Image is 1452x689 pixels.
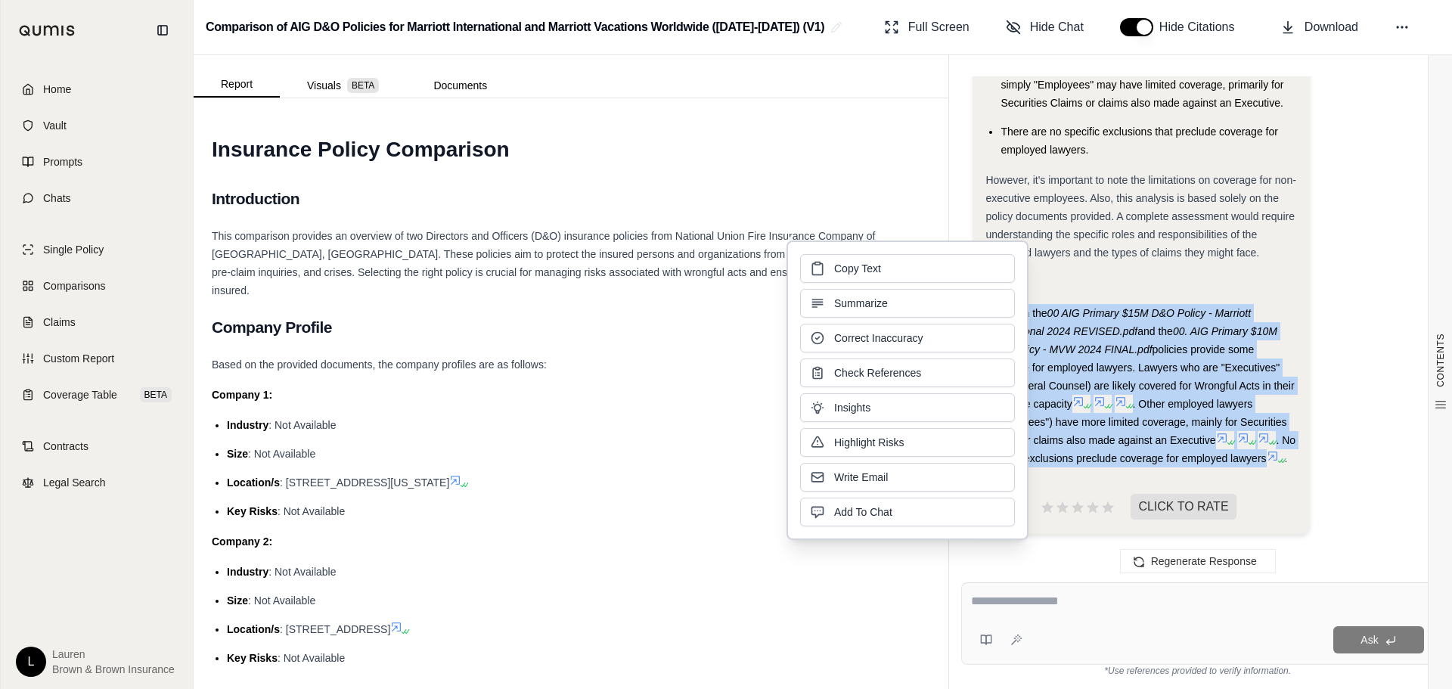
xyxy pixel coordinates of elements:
span: Correct Inaccuracy [834,331,923,346]
span: Custom Report [43,351,114,366]
h2: Comparison of AIG D&O Policies for Marriott International and Marriott Vacations Worldwide ([DATE... [206,14,824,41]
span: . Other employed lawyers ("Employees") have more limited coverage, mainly for Securities Claims o... [985,398,1286,446]
button: Regenerate Response [1120,549,1276,573]
span: Copy Text [834,261,881,276]
span: Size [227,448,248,460]
span: : Not Available [268,566,336,578]
button: Documents [406,73,514,98]
a: Coverage TableBETA [10,378,184,411]
span: Lauren [52,647,175,662]
span: Size [227,594,248,607]
span: Key Risks [227,505,278,517]
button: Copy Text [800,254,1015,283]
span: Check References [834,365,921,380]
button: Download [1274,12,1364,42]
a: Claims [10,306,184,339]
button: Hide Chat [1000,12,1090,42]
span: Regenerate Response [1151,555,1257,567]
strong: Company 2: [212,535,272,548]
button: Full Screen [878,12,976,42]
span: Location/s [227,623,280,635]
span: Summarize [834,296,888,311]
a: Contracts [10,430,184,463]
span: BETA [140,387,172,402]
span: : Not Available [268,419,336,431]
span: . No specific exclusions preclude coverage for employed lawyers [985,434,1295,464]
span: Highlight Risks [834,435,904,450]
a: Chats [10,182,184,215]
span: Key Risks [227,652,278,664]
button: Visuals [280,73,406,98]
em: 00 AIG Primary $15M D&O Policy - Marriott International 2024 REVISED.pdf [985,307,1251,337]
button: Correct Inaccuracy [800,324,1015,352]
button: Insights [800,393,1015,422]
span: Add To Chat [834,504,892,520]
span: Comparisons [43,278,105,293]
span: Ask [1360,634,1378,646]
span: : [STREET_ADDRESS] [280,623,390,635]
a: Single Policy [10,233,184,266]
a: Prompts [10,145,184,178]
a: Home [10,73,184,106]
button: Collapse sidebar [150,18,175,42]
span: . [1285,452,1288,464]
div: L [16,647,46,677]
h1: Insurance Policy Comparison [212,129,930,171]
strong: Company 1: [212,389,272,401]
span: CLICK TO RATE [1131,494,1236,520]
span: Industry [227,566,268,578]
a: Custom Report [10,342,184,375]
button: Add To Chat [800,498,1015,526]
button: Highlight Risks [800,428,1015,457]
span: Hide Chat [1030,18,1084,36]
span: : Not Available [248,594,315,607]
h2: Company Profile [212,312,930,343]
button: Write Email [800,463,1015,492]
span: Brown & Brown Insurance [52,662,175,677]
span: Hide Citations [1159,18,1244,36]
span: Based on the provided documents, the company profiles are as follows: [212,358,547,371]
span: Write Email [834,470,888,485]
span: : [STREET_ADDRESS][US_STATE] [280,476,449,489]
div: *Use references provided to verify information. [961,665,1434,677]
span: CONTENTS [1435,334,1447,387]
span: Prompts [43,154,82,169]
a: Vault [10,109,184,142]
span: Industry [227,419,268,431]
button: Summarize [800,289,1015,318]
span: Employed lawyers who do not qualify as Executives but are simply "Employees" may have limited cov... [1001,61,1283,109]
h2: Introduction [212,183,930,215]
em: 00. AIG Primary $10M D&O Policy - MVW 2024 FINAL.pdf [985,325,1277,355]
span: This comparison provides an overview of two Directors and Officers (D&O) insurance policies from ... [212,230,925,296]
span: Vault [43,118,67,133]
button: Ask [1333,626,1424,653]
span: Coverage Table [43,387,117,402]
span: BETA [347,78,379,93]
span: Contracts [43,439,88,454]
img: Qumis Logo [19,25,76,36]
span: and the [1137,325,1173,337]
span: Location/s [227,476,280,489]
span: There are no specific exclusions that preclude coverage for employed lawyers. [1001,126,1278,156]
span: : Not Available [278,652,345,664]
button: Check References [800,358,1015,387]
span: Chats [43,191,71,206]
span: Claims [43,315,76,330]
a: Legal Search [10,466,184,499]
span: : Not Available [248,448,315,460]
span: : Not Available [278,505,345,517]
a: Comparisons [10,269,184,303]
span: Legal Search [43,475,106,490]
button: Report [194,72,280,98]
span: Full Screen [908,18,970,36]
span: However, it's important to note the limitations on coverage for non-executive employees. Also, th... [985,174,1295,259]
span: Home [43,82,71,97]
span: Download [1305,18,1358,36]
span: Insights [834,400,870,415]
span: Single Policy [43,242,104,257]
